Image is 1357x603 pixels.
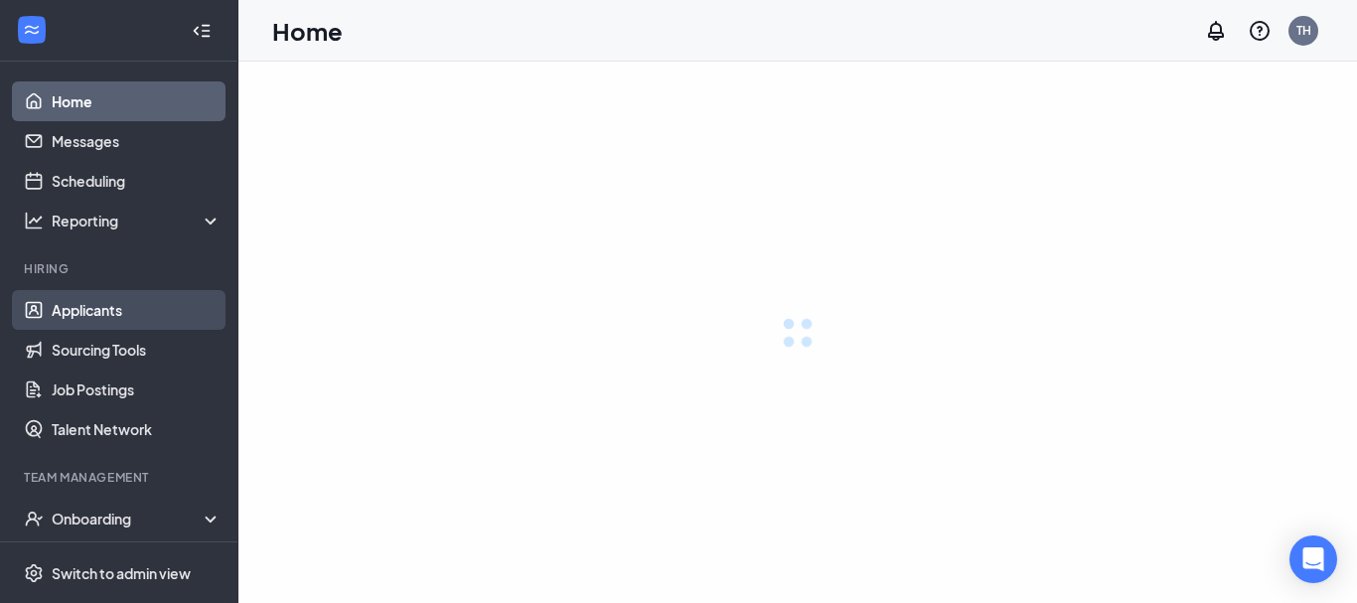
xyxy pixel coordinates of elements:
svg: Settings [24,563,44,583]
a: Team [52,538,222,578]
div: Team Management [24,469,218,486]
svg: UserCheck [24,509,44,528]
div: TH [1296,22,1311,39]
a: Home [52,81,222,121]
div: Switch to admin view [52,563,191,583]
a: Job Postings [52,370,222,409]
div: Reporting [52,211,223,230]
svg: WorkstreamLogo [22,20,42,40]
a: Talent Network [52,409,222,449]
a: Scheduling [52,161,222,201]
svg: Collapse [192,21,212,41]
h1: Home [272,14,343,48]
div: Onboarding [52,509,223,528]
div: Open Intercom Messenger [1289,535,1337,583]
div: Hiring [24,260,218,277]
svg: Analysis [24,211,44,230]
svg: Notifications [1204,19,1228,43]
a: Messages [52,121,222,161]
svg: QuestionInfo [1248,19,1272,43]
a: Applicants [52,290,222,330]
a: Sourcing Tools [52,330,222,370]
